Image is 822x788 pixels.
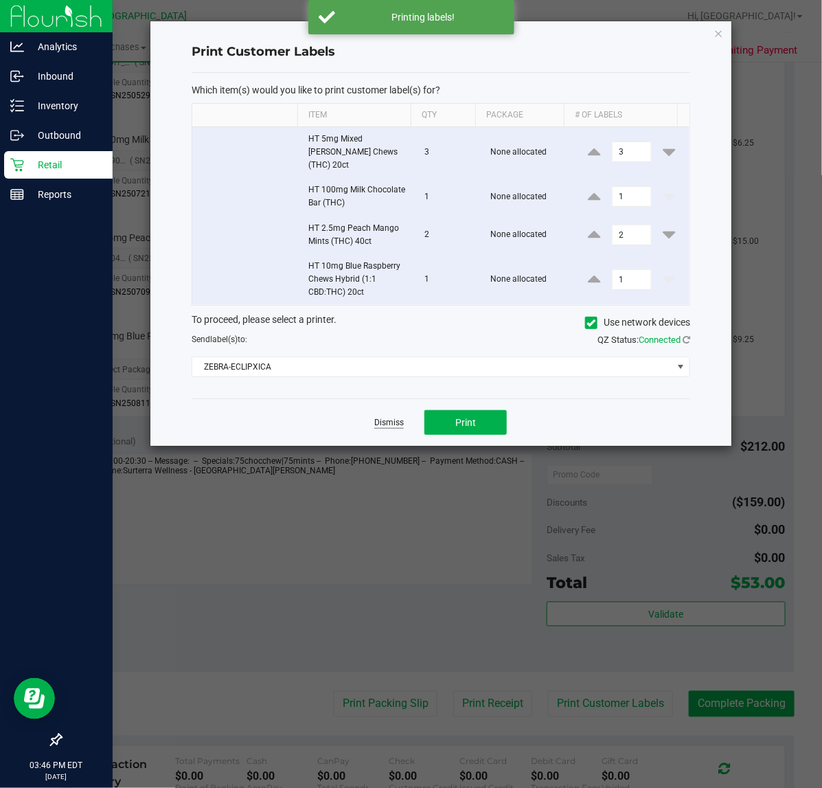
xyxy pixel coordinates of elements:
td: HT 100mg Milk Chocolate Bar (THC) [300,178,416,216]
inline-svg: Reports [10,188,24,201]
p: Outbound [24,127,106,144]
inline-svg: Inventory [10,99,24,113]
td: HT 10mg Blue Raspberry Chews Hybrid (1:1 CBD:THC) 20ct [300,254,416,305]
p: [DATE] [6,772,106,782]
span: QZ Status: [597,335,690,345]
td: 1 [416,178,482,216]
th: Qty [411,104,475,127]
td: HT 5mg Mixed [PERSON_NAME] Chews (THC) 20ct [300,127,416,179]
span: label(s) [210,335,238,344]
td: 2 [416,216,482,254]
th: # of labels [564,104,677,127]
label: Use network devices [585,315,690,330]
inline-svg: Outbound [10,128,24,142]
td: 1 [416,254,482,305]
p: Inventory [24,98,106,114]
td: None allocated [483,178,574,216]
span: Print [455,417,476,428]
th: Package [475,104,564,127]
td: None allocated [483,127,574,179]
p: Reports [24,186,106,203]
td: HT 2.5mg Peach Mango Mints (THC) 40ct [300,216,416,254]
iframe: Resource center [14,678,55,719]
td: 3 [416,127,482,179]
inline-svg: Analytics [10,40,24,54]
h4: Print Customer Labels [192,43,690,61]
p: Retail [24,157,106,173]
td: None allocated [483,254,574,305]
span: Send to: [192,335,247,344]
th: Item [297,104,411,127]
inline-svg: Inbound [10,69,24,83]
p: Analytics [24,38,106,55]
inline-svg: Retail [10,158,24,172]
div: To proceed, please select a printer. [181,313,700,333]
p: Which item(s) would you like to print customer label(s) for? [192,84,690,96]
button: Print [424,410,507,435]
td: None allocated [483,216,574,254]
span: Connected [639,335,681,345]
div: Printing labels! [343,10,504,24]
a: Dismiss [374,417,404,429]
p: Inbound [24,68,106,85]
span: ZEBRA-ECLIPXICA [192,357,672,376]
p: 03:46 PM EDT [6,759,106,772]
